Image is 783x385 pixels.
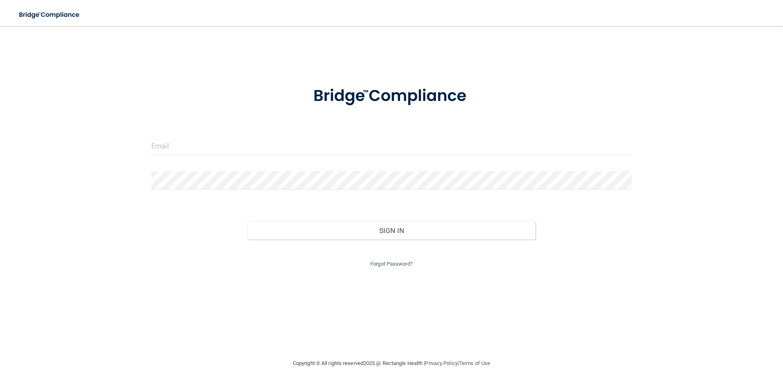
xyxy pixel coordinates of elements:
[296,75,487,117] img: bridge_compliance_login_screen.278c3ca4.svg
[243,350,540,376] div: Copyright © All rights reserved 2025 @ Rectangle Health | |
[459,360,490,366] a: Terms of Use
[370,261,413,267] a: Forgot Password?
[248,222,536,240] button: Sign In
[12,7,87,23] img: bridge_compliance_login_screen.278c3ca4.svg
[151,137,632,155] input: Email
[425,360,457,366] a: Privacy Policy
